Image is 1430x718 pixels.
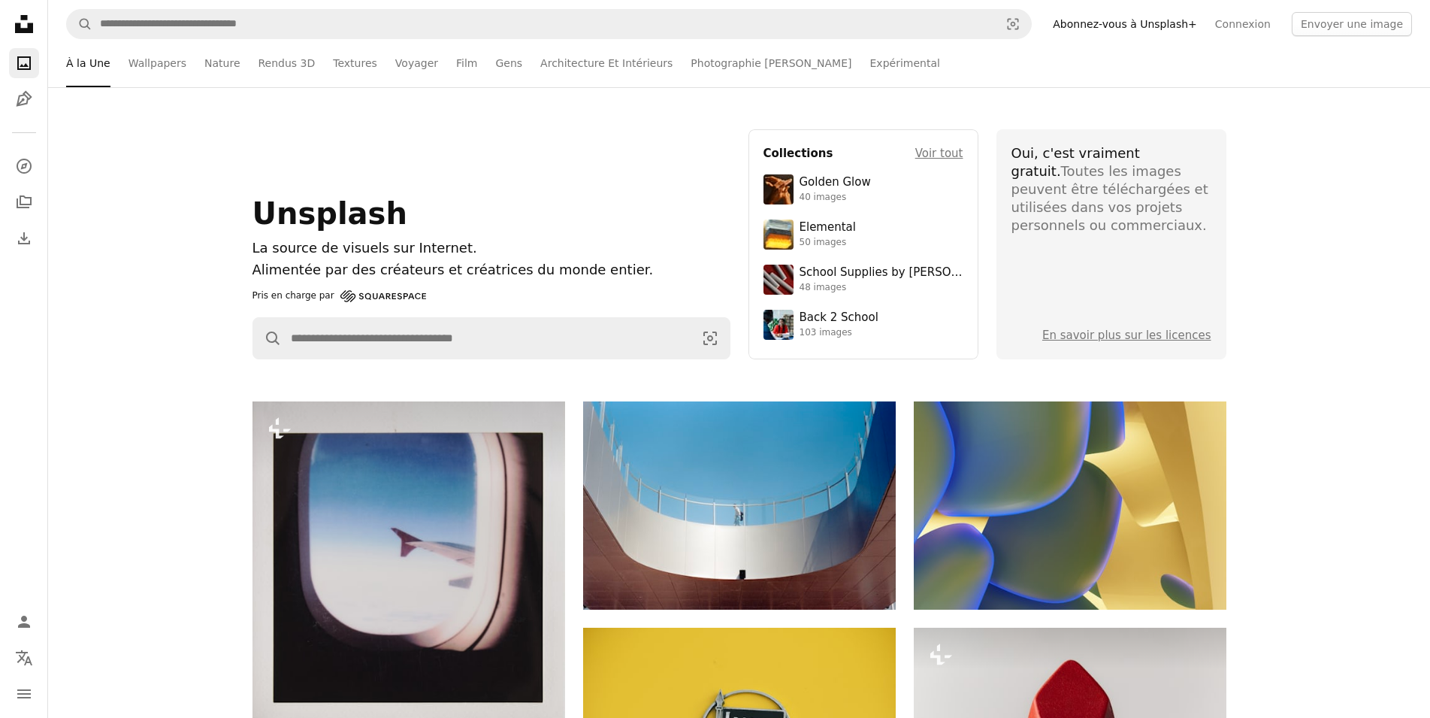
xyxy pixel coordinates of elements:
a: Expérimental [870,39,940,87]
a: Rendus 3D [258,39,316,87]
p: Alimentée par des créateurs et créatrices du monde entier. [252,259,730,281]
form: Rechercher des visuels sur tout le site [66,9,1032,39]
button: Langue [9,643,39,673]
img: premium_photo-1754759085924-d6c35cb5b7a4 [763,174,794,204]
a: Architecture Et Intérieurs [540,39,673,87]
button: Rechercher sur Unsplash [253,318,282,359]
img: premium_photo-1715107534993-67196b65cde7 [763,265,794,295]
a: Pris en charge par [252,287,426,305]
img: Formes organiques abstraites avec des dégradés de bleu et de jaune [914,401,1226,610]
a: Vue depuis le hublot d’un avion, regardant l’aile. [252,578,565,592]
div: 103 images [800,327,878,339]
a: Film [456,39,477,87]
a: Architecture moderne avec une personne sur un balcon [583,498,896,512]
a: Elemental50 images [763,220,963,250]
div: 50 images [800,237,856,249]
button: Recherche de visuels [995,10,1031,38]
div: 48 images [800,282,963,294]
div: Golden Glow [800,175,871,190]
span: Unsplash [252,196,407,231]
a: Formes organiques abstraites avec des dégradés de bleu et de jaune [914,498,1226,512]
h1: La source de visuels sur Internet. [252,238,730,259]
div: Toutes les images peuvent être téléchargées et utilisées dans vos projets personnels ou commerciaux. [1011,144,1211,235]
img: Architecture moderne avec une personne sur un balcon [583,401,896,610]
img: premium_photo-1751985761161-8a269d884c29 [763,220,794,250]
a: Textures [333,39,377,87]
a: Connexion / S’inscrire [9,607,39,637]
a: Connexion [1206,12,1280,36]
button: Rechercher sur Unsplash [67,10,92,38]
a: Explorer [9,151,39,181]
div: School Supplies by [PERSON_NAME] [800,265,963,280]
button: Envoyer une image [1292,12,1412,36]
a: Voyager [395,39,438,87]
a: Photographie [PERSON_NAME] [691,39,851,87]
a: Illustrations [9,84,39,114]
img: premium_photo-1683135218355-6d72011bf303 [763,310,794,340]
a: Gens [495,39,522,87]
a: Collections [9,187,39,217]
form: Rechercher des visuels sur tout le site [252,317,730,359]
button: Recherche de visuels [691,318,730,359]
div: Back 2 School [800,311,878,326]
h4: Collections [763,144,833,162]
div: 40 images [800,192,871,204]
div: Elemental [800,220,856,235]
a: En savoir plus sur les licences [1042,329,1211,342]
a: Photos [9,48,39,78]
a: Historique de téléchargement [9,223,39,253]
a: Nature [204,39,240,87]
a: School Supplies by [PERSON_NAME]48 images [763,265,963,295]
button: Menu [9,679,39,709]
a: Back 2 School103 images [763,310,963,340]
a: Voir tout [915,144,963,162]
a: Abonnez-vous à Unsplash+ [1044,12,1206,36]
span: Oui, c'est vraiment gratuit. [1011,145,1140,179]
a: Golden Glow40 images [763,174,963,204]
a: Wallpapers [128,39,186,87]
